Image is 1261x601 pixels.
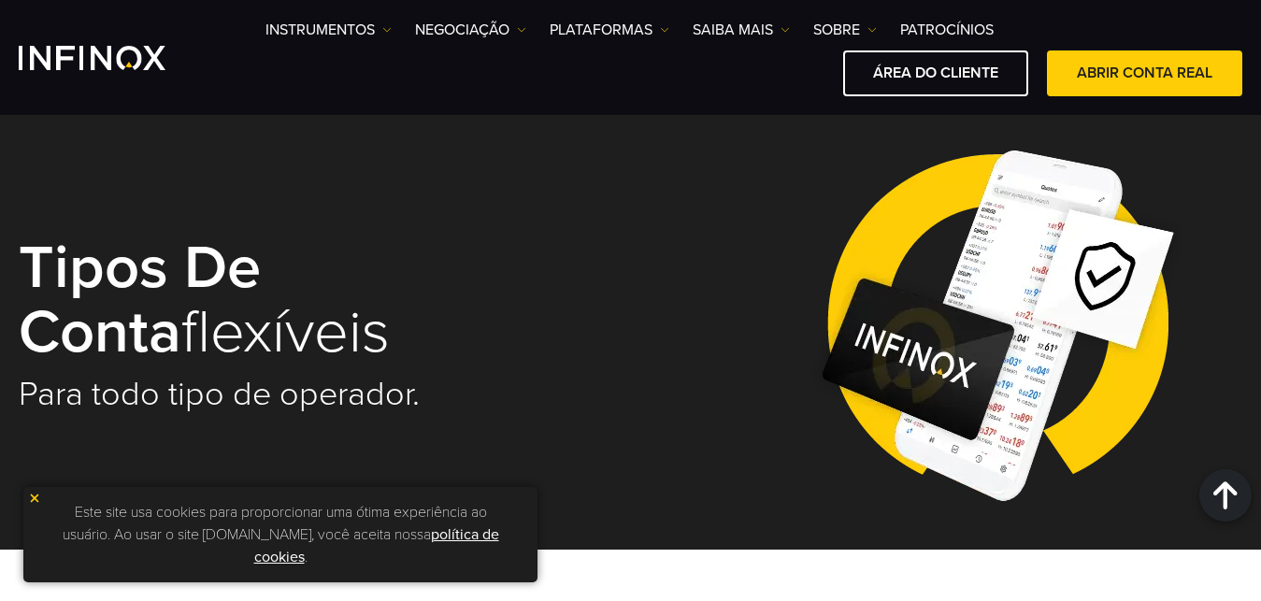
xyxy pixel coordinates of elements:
[33,496,528,573] p: Este site usa cookies para proporcionar uma ótima experiência ao usuário. Ao usar o site [DOMAIN_...
[813,19,877,41] a: SOBRE
[19,374,606,415] h2: Para todo tipo de operador.
[265,19,392,41] a: Instrumentos
[843,50,1028,96] a: ÁREA DO CLIENTE
[19,231,261,368] strong: Tipos de conta
[28,492,41,505] img: yellow close icon
[693,19,790,41] a: Saiba mais
[1047,50,1242,96] a: ABRIR CONTA REAL
[900,19,994,41] a: Patrocínios
[415,19,526,41] a: NEGOCIAÇÃO
[550,19,669,41] a: PLATAFORMAS
[19,46,209,70] a: INFINOX Logo
[19,236,606,365] h1: flexíveis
